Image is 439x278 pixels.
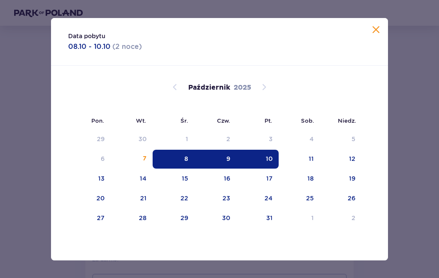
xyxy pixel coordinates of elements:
[153,209,194,228] td: 29
[266,214,273,222] div: 31
[266,174,273,183] div: 17
[153,130,194,149] td: Data niedostępna. środa, 1 października 2025
[97,214,105,222] div: 27
[320,150,361,169] td: 12
[68,42,111,51] p: 08.10 - 10.10
[140,174,147,183] div: 14
[236,209,279,228] td: 31
[217,117,230,124] small: Czw.
[348,194,355,202] div: 26
[226,135,230,143] div: 2
[68,32,105,40] p: Data pobytu
[306,194,314,202] div: 25
[186,135,188,143] div: 1
[320,209,361,228] td: 2
[307,174,314,183] div: 18
[138,135,147,143] div: 30
[91,117,104,124] small: Pon.
[101,154,105,163] div: 6
[279,150,320,169] td: 11
[143,154,147,163] div: 7
[111,150,153,169] td: 7
[111,169,153,188] td: 14
[68,150,111,169] td: Data niedostępna. poniedziałek, 6 października 2025
[279,209,320,228] td: 1
[320,169,361,188] td: 19
[180,117,188,124] small: Śr.
[153,150,194,169] td: Data zaznaczona. środa, 8 października 2025
[184,154,188,163] div: 8
[349,174,355,183] div: 19
[222,214,230,222] div: 30
[112,42,142,51] p: ( 2 noce )
[223,194,230,202] div: 23
[338,117,356,124] small: Niedz.
[153,169,194,188] td: 15
[182,174,188,183] div: 15
[320,130,361,149] td: Data niedostępna. niedziela, 5 października 2025
[301,117,314,124] small: Sob.
[194,169,237,188] td: 16
[371,25,381,36] button: Zamknij
[259,82,269,92] button: Następny miesiąc
[266,154,273,163] div: 10
[111,189,153,208] td: 21
[226,154,230,163] div: 9
[311,214,314,222] div: 1
[97,135,105,143] div: 29
[265,194,273,202] div: 24
[180,214,188,222] div: 29
[170,82,180,92] button: Poprzedni miesiąc
[352,135,355,143] div: 5
[194,189,237,208] td: 23
[153,189,194,208] td: 22
[96,194,105,202] div: 20
[309,154,314,163] div: 11
[140,194,147,202] div: 21
[236,130,279,149] td: Data niedostępna. piątek, 3 października 2025
[224,174,230,183] div: 16
[352,214,355,222] div: 2
[265,117,272,124] small: Pt.
[139,214,147,222] div: 28
[194,209,237,228] td: 30
[68,130,111,149] td: Data niedostępna. poniedziałek, 29 września 2025
[111,130,153,149] td: Data niedostępna. wtorek, 30 września 2025
[68,169,111,188] td: 13
[136,117,146,124] small: Wt.
[234,83,251,92] p: 2025
[111,209,153,228] td: 28
[180,194,188,202] div: 22
[310,135,314,143] div: 4
[194,130,237,149] td: Data niedostępna. czwartek, 2 października 2025
[98,174,105,183] div: 13
[68,189,111,208] td: 20
[349,154,355,163] div: 12
[269,135,273,143] div: 3
[279,189,320,208] td: 25
[236,150,279,169] td: Data zaznaczona. piątek, 10 października 2025
[279,169,320,188] td: 18
[236,169,279,188] td: 17
[320,189,361,208] td: 26
[236,189,279,208] td: 24
[194,150,237,169] td: Data zaznaczona. czwartek, 9 października 2025
[188,83,230,92] p: Październik
[279,130,320,149] td: Data niedostępna. sobota, 4 października 2025
[68,209,111,228] td: 27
